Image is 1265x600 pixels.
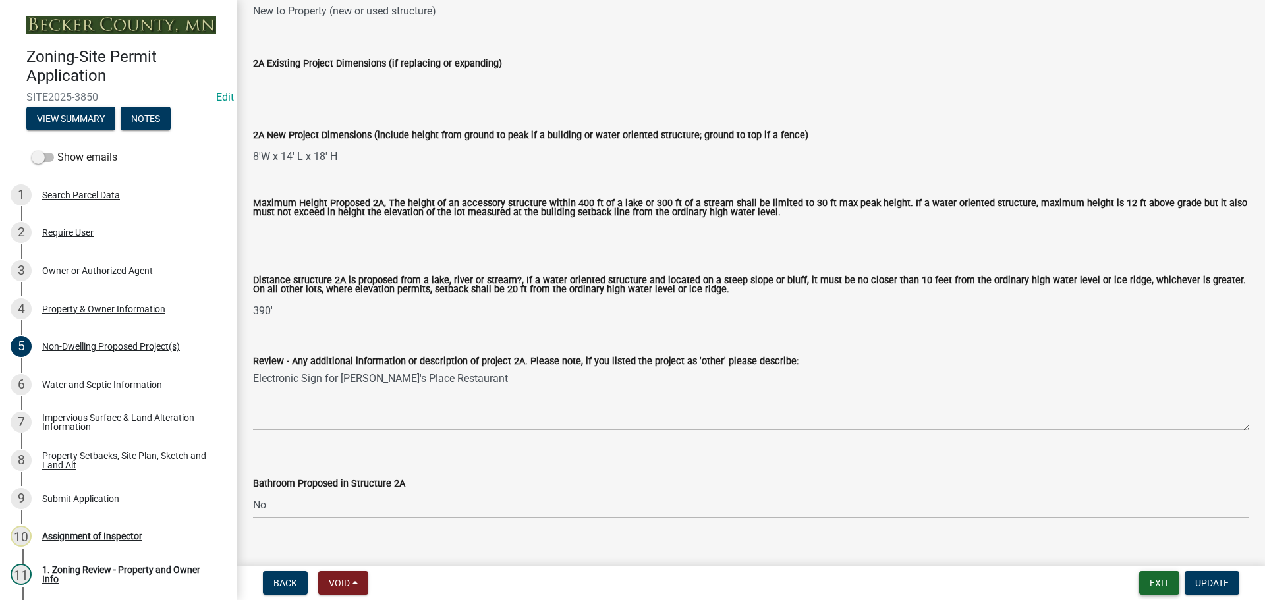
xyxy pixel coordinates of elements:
[42,190,120,200] div: Search Parcel Data
[11,298,32,319] div: 4
[1185,571,1239,595] button: Update
[121,107,171,130] button: Notes
[216,91,234,103] a: Edit
[318,571,368,595] button: Void
[263,571,308,595] button: Back
[42,532,142,541] div: Assignment of Inspector
[42,342,180,351] div: Non-Dwelling Proposed Project(s)
[42,565,216,584] div: 1. Zoning Review - Property and Owner Info
[26,47,227,86] h4: Zoning-Site Permit Application
[1195,578,1229,588] span: Update
[11,374,32,395] div: 6
[253,357,799,366] label: Review - Any additional information or description of project 2A. Please note, if you listed the ...
[42,380,162,389] div: Water and Septic Information
[32,150,117,165] label: Show emails
[253,131,808,140] label: 2A New Project Dimensions (include height from ground to peak if a building or water oriented str...
[216,91,234,103] wm-modal-confirm: Edit Application Number
[42,304,165,314] div: Property & Owner Information
[42,413,216,431] div: Impervious Surface & Land Alteration Information
[11,184,32,205] div: 1
[121,114,171,124] wm-modal-confirm: Notes
[42,266,153,275] div: Owner or Authorized Agent
[11,564,32,585] div: 11
[42,494,119,503] div: Submit Application
[42,228,94,237] div: Require User
[26,114,115,124] wm-modal-confirm: Summary
[42,451,216,470] div: Property Setbacks, Site Plan, Sketch and Land Alt
[26,16,216,34] img: Becker County, Minnesota
[26,107,115,130] button: View Summary
[329,578,350,588] span: Void
[253,199,1249,218] label: Maximum Height Proposed 2A, The height of an accessory structure within 400 ft of a lake or 300 f...
[273,578,297,588] span: Back
[11,260,32,281] div: 3
[26,91,211,103] span: SITE2025-3850
[1139,571,1179,595] button: Exit
[11,412,32,433] div: 7
[11,450,32,471] div: 8
[11,336,32,357] div: 5
[253,479,405,489] label: Bathroom Proposed in Structure 2A
[11,526,32,547] div: 10
[11,222,32,243] div: 2
[253,276,1249,295] label: Distance structure 2A is proposed from a lake, river or stream?, If a water oriented structure an...
[253,59,502,68] label: 2A Existing Project Dimensions (if replacing or expanding)
[11,488,32,509] div: 9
